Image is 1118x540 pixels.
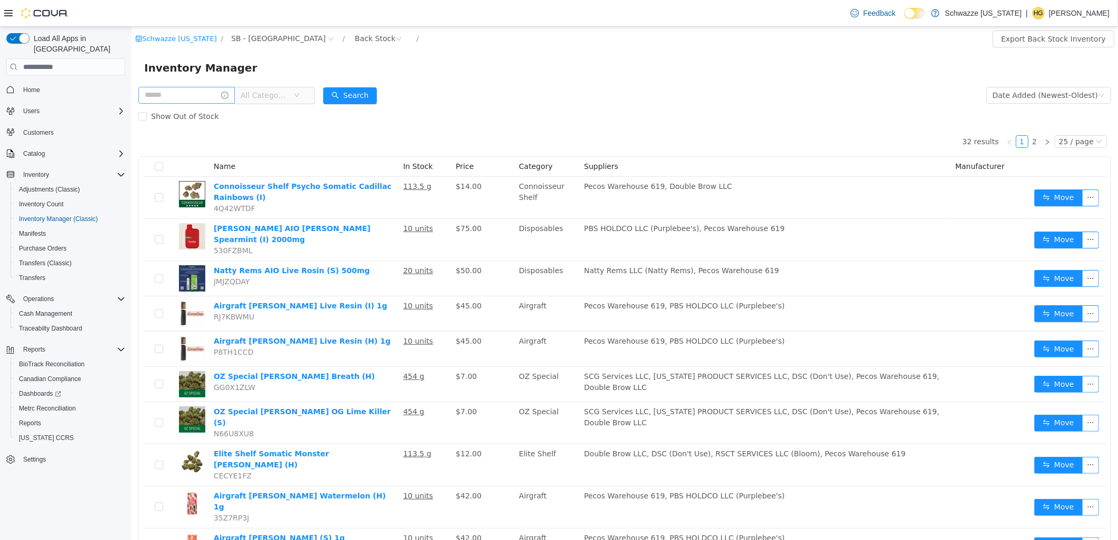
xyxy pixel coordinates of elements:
span: Transfers (Classic) [19,259,72,267]
td: Disposables [383,192,448,234]
a: OZ Special [PERSON_NAME] OG Lime Killer (S) [82,381,259,400]
a: Customers [19,126,58,139]
a: Dashboards [11,386,129,401]
a: Connoisseur Shelf Psycho Somatic Cadillac Rainbows (I) [82,155,260,175]
span: Price [324,135,342,144]
a: Metrc Reconciliation [15,402,80,415]
a: Airgraft [PERSON_NAME] Watermelon (H) 1g [82,465,254,484]
span: In Stock [272,135,301,144]
span: 530FZBML [82,219,121,228]
span: Inventory Manager (Classic) [15,213,125,225]
i: icon: down [162,65,168,73]
button: Transfers (Classic) [11,256,129,271]
span: CECYE1FZ [82,445,120,453]
button: icon: swapMove [903,243,951,260]
u: 113.5 g [272,155,300,164]
span: SCG Services LLC, [US_STATE] PRODUCT SERVICES LLC, DSC (Don't Use), Pecos Warehouse 619, Double B... [453,381,808,400]
button: Adjustments (Classic) [11,182,129,197]
td: Airgraft [383,502,448,537]
a: Traceabilty Dashboard [15,322,86,335]
span: Pecos Warehouse 619, PBS HOLDCO LLC (Purplebee's) [453,310,653,318]
a: [PERSON_NAME] AIO [PERSON_NAME] Spearmint (I) 2000mg [82,197,239,217]
span: Metrc Reconciliation [19,404,76,413]
button: icon: swapMove [903,205,951,222]
div: Date Added (Newest-Oldest) [861,61,966,76]
button: icon: ellipsis [951,314,967,331]
img: Natty Rems AIO Live Rosin (S) 500mg hero shot [47,238,74,265]
span: $7.00 [324,345,345,354]
img: Airgraft EDW Live Resin (H) 1g hero shot [47,309,74,335]
button: Canadian Compliance [11,372,129,386]
button: icon: swapMove [903,388,951,405]
span: SB - North Denver [99,6,194,17]
img: OZ Special EDW MAC Cherry Breath (H) hero shot [47,344,74,371]
button: icon: ellipsis [951,278,967,295]
button: Inventory Manager (Classic) [11,212,129,226]
a: 2 [897,109,909,121]
a: Transfers [15,272,49,284]
li: Next Page [910,108,922,121]
span: Reports [19,343,125,356]
span: Users [19,105,125,117]
a: Canadian Compliance [15,373,85,385]
button: Reports [2,342,129,357]
span: Manifests [15,227,125,240]
td: Airgraft [383,269,448,305]
li: Previous Page [872,108,884,121]
button: Operations [19,293,58,305]
span: $42.00 [324,465,350,473]
span: $42.00 [324,507,350,515]
u: 454 g [272,345,293,354]
a: Reports [15,417,45,429]
span: GG0X1ZLW [82,356,124,365]
span: Pecos Warehouse 619, PBS HOLDCO LLC (Purplebee's) [453,275,653,283]
span: Manufacturer [824,135,873,144]
button: icon: ellipsis [951,472,967,489]
button: icon: ellipsis [951,243,967,260]
a: icon: shopSchwazze [US_STATE] [4,8,85,16]
span: Operations [23,295,54,303]
span: Dashboards [15,387,125,400]
button: Manifests [11,226,129,241]
td: Elite Shelf [383,417,448,459]
span: / [89,8,92,16]
span: Cash Management [15,307,125,320]
u: 10 units [272,465,302,473]
a: BioTrack Reconciliation [15,358,89,371]
span: Manifests [19,229,46,238]
u: 10 units [272,197,302,206]
span: Suppliers [453,135,487,144]
span: Pecos Warehouse 619, PBS HOLDCO LLC (Purplebee's) [453,465,653,473]
span: Home [23,86,40,94]
button: Operations [2,292,129,306]
button: Metrc Reconciliation [11,401,129,416]
span: [US_STATE] CCRS [19,434,74,442]
span: Traceabilty Dashboard [19,324,82,333]
button: Traceabilty Dashboard [11,321,129,336]
p: | [1026,7,1028,19]
i: icon: left [875,112,881,118]
img: Airgraft EDW Peach (S) 1g hero shot [47,506,74,532]
span: Inventory Count [15,198,125,211]
span: Canadian Compliance [19,375,81,383]
span: Transfers [15,272,125,284]
button: Catalog [19,147,49,160]
span: $75.00 [324,197,350,206]
span: PBS HOLDCO LLC (Purplebee's), Pecos Warehouse 619 [453,197,653,206]
span: Traceabilty Dashboard [15,322,125,335]
button: Customers [2,125,129,140]
img: Elite Shelf Somatic Monster Mintz (H) hero shot [47,422,74,448]
div: Hunter Grundman [1032,7,1045,19]
a: Cash Management [15,307,76,320]
button: icon: ellipsis [951,430,967,447]
span: Category [387,135,421,144]
i: icon: right [913,112,919,118]
a: Feedback [846,3,900,24]
span: Feedback [863,8,895,18]
a: OZ Special [PERSON_NAME] Breath (H) [82,345,243,354]
button: icon: ellipsis [951,205,967,222]
u: 10 units [272,507,302,515]
span: HG [1034,7,1043,19]
span: Reports [15,417,125,429]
